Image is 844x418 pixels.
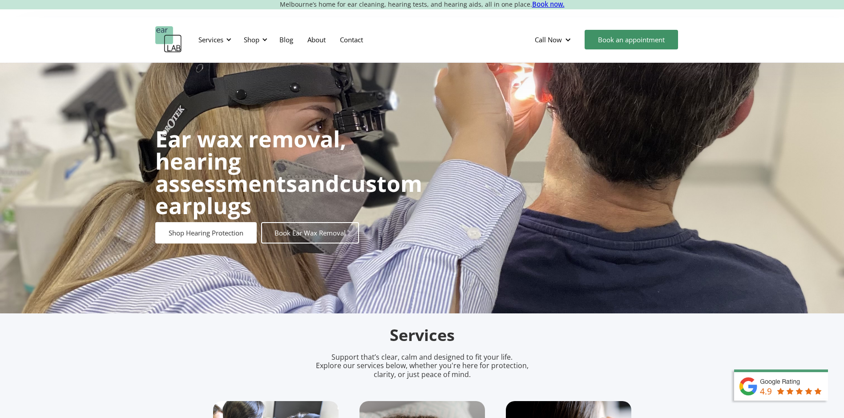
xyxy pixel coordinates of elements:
[155,168,422,221] strong: custom earplugs
[155,222,257,243] a: Shop Hearing Protection
[261,222,359,243] a: Book Ear Wax Removal
[193,26,234,53] div: Services
[528,26,580,53] div: Call Now
[585,30,678,49] a: Book an appointment
[304,353,540,379] p: Support that’s clear, calm and designed to fit your life. Explore our services below, whether you...
[213,325,631,346] h2: Services
[155,128,422,217] h1: and
[535,35,562,44] div: Call Now
[155,124,346,199] strong: Ear wax removal, hearing assessments
[198,35,223,44] div: Services
[300,27,333,53] a: About
[238,26,270,53] div: Shop
[155,26,182,53] a: home
[244,35,259,44] div: Shop
[333,27,370,53] a: Contact
[272,27,300,53] a: Blog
